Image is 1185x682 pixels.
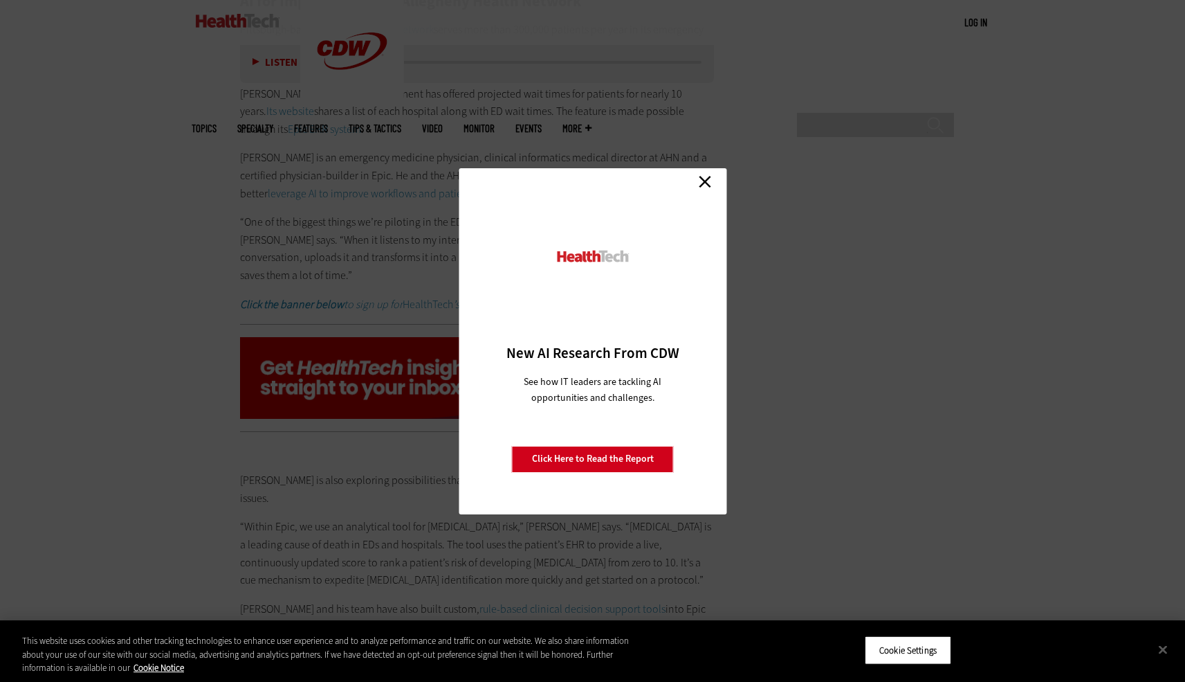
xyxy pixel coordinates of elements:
div: This website uses cookies and other tracking technologies to enhance user experience and to analy... [22,634,652,675]
a: Close [695,172,715,192]
a: Click Here to Read the Report [512,446,674,472]
button: Cookie Settings [865,636,951,665]
button: Close [1148,634,1178,665]
h3: New AI Research From CDW [483,343,702,363]
img: HealthTech_0.png [555,249,630,264]
p: See how IT leaders are tackling AI opportunities and challenges. [507,374,678,406]
a: More information about your privacy [134,662,184,674]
